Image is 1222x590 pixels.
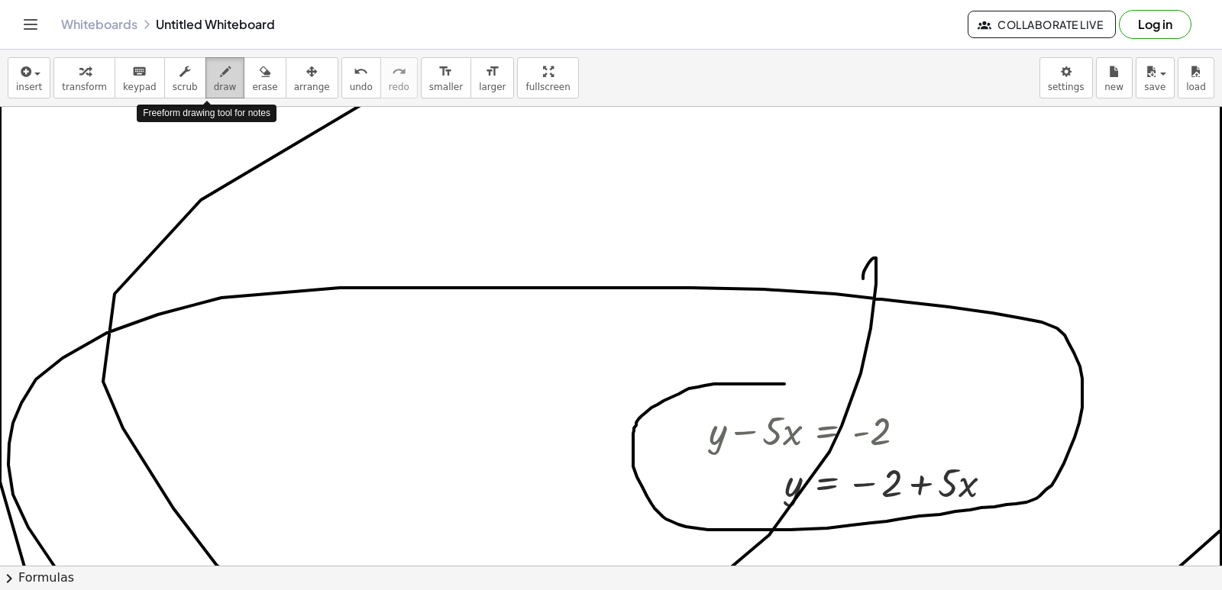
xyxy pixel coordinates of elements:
[294,82,330,92] span: arrange
[421,57,471,98] button: format_sizesmaller
[1178,57,1214,98] button: load
[61,17,137,32] a: Whiteboards
[1039,57,1093,98] button: settings
[968,11,1116,38] button: Collaborate Live
[485,63,499,81] i: format_size
[8,57,50,98] button: insert
[470,57,514,98] button: format_sizelarger
[429,82,463,92] span: smaller
[1186,82,1206,92] span: load
[286,57,338,98] button: arrange
[115,57,165,98] button: keyboardkeypad
[164,57,206,98] button: scrub
[1144,82,1165,92] span: save
[1136,57,1175,98] button: save
[517,57,578,98] button: fullscreen
[132,63,147,81] i: keyboard
[53,57,115,98] button: transform
[244,57,286,98] button: erase
[1104,82,1123,92] span: new
[380,57,418,98] button: redoredo
[16,82,42,92] span: insert
[62,82,107,92] span: transform
[479,82,506,92] span: larger
[1048,82,1085,92] span: settings
[389,82,409,92] span: redo
[438,63,453,81] i: format_size
[341,57,381,98] button: undoundo
[1096,57,1133,98] button: new
[354,63,368,81] i: undo
[392,63,406,81] i: redo
[525,82,570,92] span: fullscreen
[205,57,245,98] button: draw
[214,82,237,92] span: draw
[123,82,157,92] span: keypad
[173,82,198,92] span: scrub
[137,105,276,122] div: Freeform drawing tool for notes
[1119,10,1191,39] button: Log in
[252,82,277,92] span: erase
[981,18,1103,31] span: Collaborate Live
[18,12,43,37] button: Toggle navigation
[350,82,373,92] span: undo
